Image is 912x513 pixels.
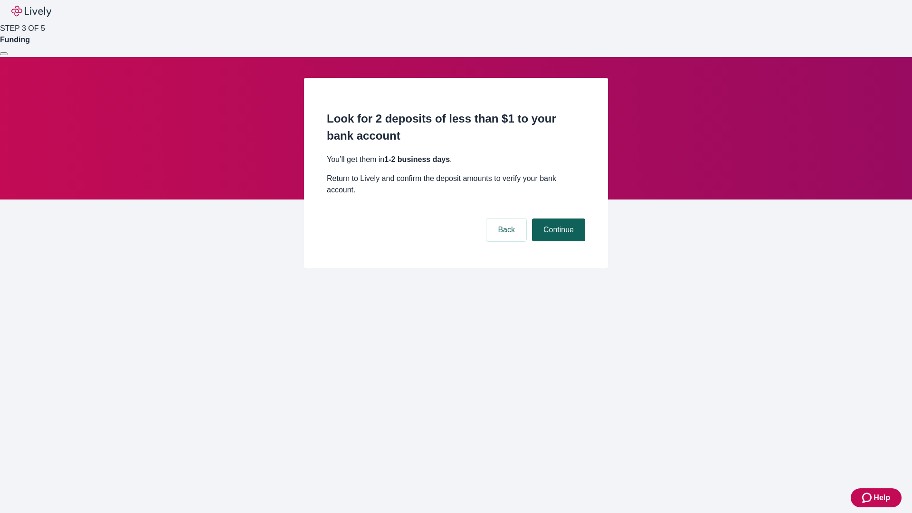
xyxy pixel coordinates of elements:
span: Help [874,492,890,503]
button: Continue [532,218,585,241]
p: You’ll get them in . [327,154,585,165]
h2: Look for 2 deposits of less than $1 to your bank account [327,110,585,144]
button: Zendesk support iconHelp [851,488,902,507]
p: Return to Lively and confirm the deposit amounts to verify your bank account. [327,173,585,196]
strong: 1-2 business days [384,155,450,163]
img: Lively [11,6,51,17]
svg: Zendesk support icon [862,492,874,503]
button: Back [486,218,526,241]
